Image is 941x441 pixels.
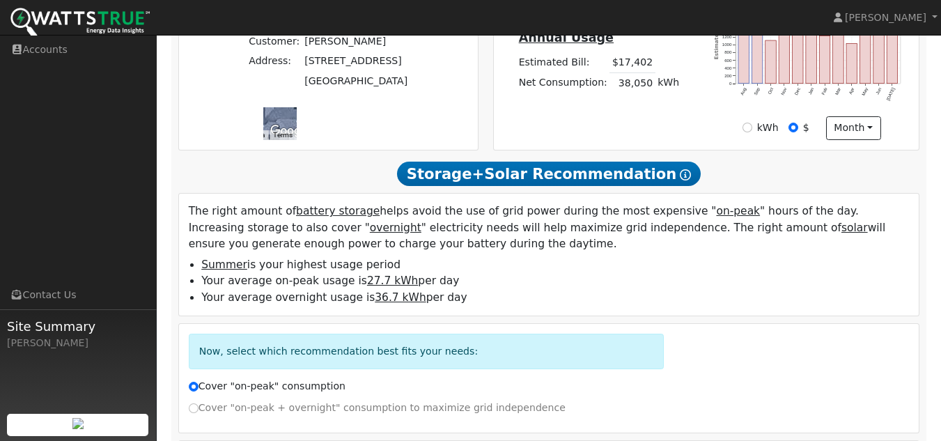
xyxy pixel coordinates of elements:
[247,52,302,71] td: Address:
[739,86,747,95] text: Aug
[752,23,763,84] rect: onclick=""
[724,58,732,63] text: 600
[834,87,841,96] text: Mar
[189,401,566,415] label: Cover "on-peak + overnight" consumption to maximize grid independence
[189,403,199,413] input: Cover "on-peak + overnight" consumption to maximize grid independence
[788,123,798,132] input: $
[10,8,150,39] img: WattsTrue
[738,16,749,84] rect: onclick=""
[722,42,732,47] text: 1000
[267,122,313,140] a: Open this area in Google Maps (opens a new window)
[848,87,855,95] text: Apr
[873,17,885,84] rect: onclick=""
[201,290,909,306] li: Your average overnight usage is per day
[302,32,410,52] td: [PERSON_NAME]
[302,52,410,71] td: [STREET_ADDRESS]
[757,121,779,135] label: kWh
[267,122,313,140] img: Google
[767,87,775,95] text: Oct
[724,65,732,70] text: 400
[7,336,149,350] div: [PERSON_NAME]
[819,36,830,84] rect: onclick=""
[833,33,844,84] rect: onclick=""
[803,121,809,135] label: $
[189,382,199,392] input: Cover "on-peak" consumption
[729,81,732,86] text: 0
[609,53,655,73] td: $17,402
[519,31,614,45] u: Annual Usage
[189,379,345,394] label: Cover "on-peak" consumption
[753,86,761,95] text: Sep
[885,87,896,102] text: [DATE]
[375,291,426,304] u: 36.7 kWh
[793,26,804,84] rect: onclick=""
[189,203,910,252] p: The right amount of helps avoid the use of grid power during the most expensive " " hours of the ...
[302,71,410,91] td: [GEOGRAPHIC_DATA]
[609,73,655,93] td: 38,050
[806,18,817,84] rect: onclick=""
[861,86,869,96] text: May
[724,73,732,78] text: 200
[201,258,247,271] u: Summer
[807,86,815,95] text: Jan
[397,162,701,187] span: Storage+Solar Recommendation
[841,222,868,234] u: solar
[273,131,293,139] a: Terms
[367,274,418,287] u: 27.7 kWh
[722,34,732,39] text: 1200
[742,123,752,132] input: kWh
[780,86,788,96] text: Nov
[247,32,302,52] td: Customer:
[845,12,926,23] span: [PERSON_NAME]
[655,73,682,93] td: kWh
[7,317,149,336] span: Site Summary
[680,169,691,180] i: Show Help
[875,86,882,95] text: Jun
[516,53,609,73] td: Estimated Bill:
[887,8,898,84] rect: onclick=""
[516,73,609,93] td: Net Consumption:
[72,418,84,429] img: retrieve
[189,334,664,369] div: Now, select which recommendation best fits your needs:
[296,205,380,217] u: battery storage
[846,44,857,84] rect: onclick=""
[826,116,881,140] button: month
[765,40,777,84] rect: onclick=""
[201,273,909,289] li: Your average on-peak usage is per day
[860,33,871,84] rect: onclick=""
[716,205,760,217] u: on-peak
[793,87,801,96] text: Dec
[724,50,732,55] text: 800
[821,86,828,95] text: Feb
[201,257,909,273] li: is your highest usage period
[713,25,720,60] text: Estimated $
[370,222,421,234] u: overnight
[779,30,790,84] rect: onclick=""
